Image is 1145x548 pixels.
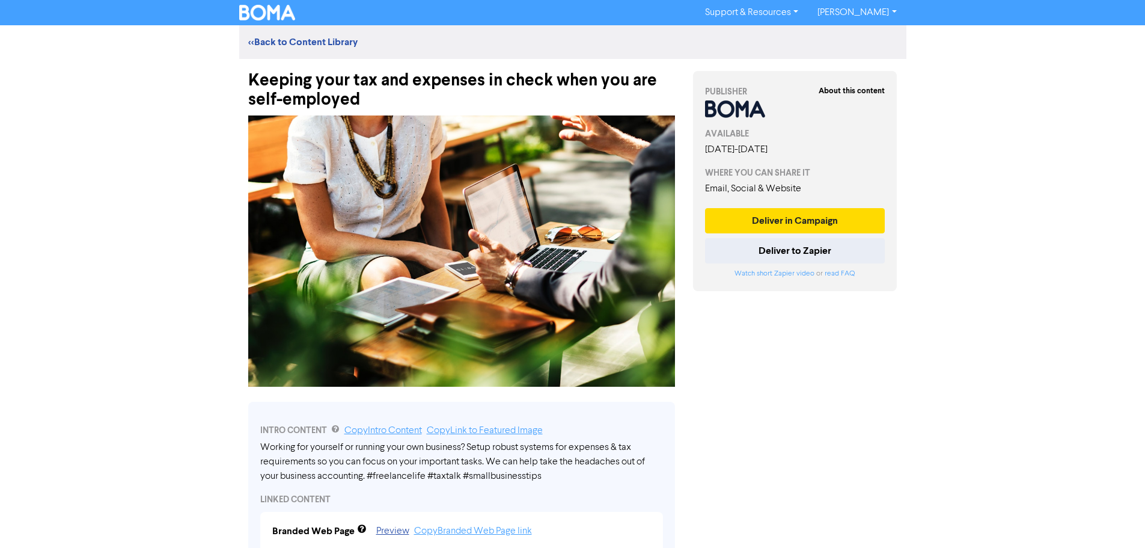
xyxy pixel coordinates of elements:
div: Email, Social & Website [705,182,885,196]
div: LINKED CONTENT [260,493,663,506]
div: AVAILABLE [705,128,885,140]
div: PUBLISHER [705,85,885,98]
strong: About this content [819,86,885,96]
div: [DATE] - [DATE] [705,143,885,157]
a: Support & Resources [695,3,808,22]
div: Keeping your tax and expenses in check when you are self-employed [248,59,675,109]
a: [PERSON_NAME] [808,3,906,22]
div: or [705,268,885,279]
img: BOMA Logo [239,5,296,20]
button: Deliver to Zapier [705,238,885,263]
div: Branded Web Page [272,524,355,538]
iframe: Chat Widget [1085,490,1145,548]
a: Copy Branded Web Page link [414,526,532,536]
a: read FAQ [825,270,855,277]
a: <<Back to Content Library [248,36,358,48]
a: Copy Link to Featured Image [427,426,543,436]
div: Working for yourself or running your own business? Setup robust systems for expenses & tax requir... [260,440,663,484]
a: Preview [376,526,409,536]
div: INTRO CONTENT [260,423,663,438]
a: Copy Intro Content [344,426,422,436]
div: WHERE YOU CAN SHARE IT [705,167,885,179]
a: Watch short Zapier video [734,270,814,277]
button: Deliver in Campaign [705,208,885,233]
